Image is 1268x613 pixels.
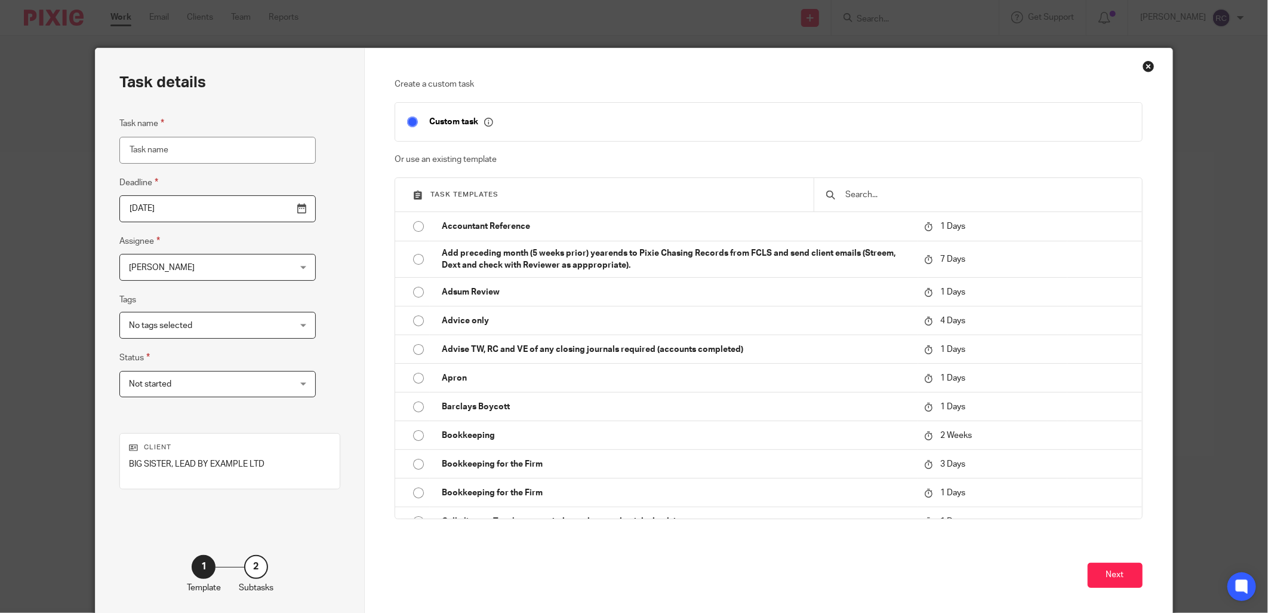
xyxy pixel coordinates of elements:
[119,137,316,164] input: Task name
[119,195,316,222] input: Pick a date
[442,247,912,272] p: Add preceding month (5 weeks prior) yearends to Pixie Chasing Records from FCLS and send client e...
[844,188,1129,201] input: Search...
[119,294,136,306] label: Tags
[442,372,912,384] p: Apron
[941,460,966,468] span: 3 Days
[941,374,966,382] span: 1 Days
[119,72,206,93] h2: Task details
[442,344,912,355] p: Advise TW, RC and VE of any closing journals required (accounts completed)
[244,555,268,579] div: 2
[1088,563,1143,589] button: Next
[129,263,195,272] span: [PERSON_NAME]
[129,443,331,452] p: Client
[442,458,912,470] p: Bookkeeping for the Firm
[941,403,966,411] span: 1 Days
[941,431,972,440] span: 2 Weeks
[119,351,150,364] label: Status
[941,288,966,296] span: 1 Days
[119,176,158,189] label: Deadline
[119,234,160,248] label: Assignee
[442,220,912,232] p: Accountant Reference
[941,317,966,325] span: 4 Days
[442,315,912,327] p: Advice only
[442,487,912,499] p: Bookkeeping for the Firm
[239,582,273,594] p: Subtasks
[941,222,966,231] span: 1 Days
[442,401,912,413] p: Barclays Boycott
[395,78,1143,90] p: Create a custom task
[442,516,912,528] p: Call client re Tax due as reminder and general quick check in
[129,380,171,388] span: Not started
[430,191,498,198] span: Task templates
[941,255,966,263] span: 7 Days
[941,517,966,526] span: 1 Days
[941,345,966,354] span: 1 Days
[395,154,1143,165] p: Or use an existing template
[1143,60,1155,72] div: Close this dialog window
[129,321,192,330] span: No tags selected
[129,458,331,470] p: BIG SISTER, LEAD BY EXAMPLE LTD
[429,117,493,127] p: Custom task
[442,286,912,298] p: Adsum Review
[119,117,164,130] label: Task name
[442,430,912,442] p: Bookkeeping
[187,582,221,594] p: Template
[192,555,216,579] div: 1
[941,489,966,497] span: 1 Days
